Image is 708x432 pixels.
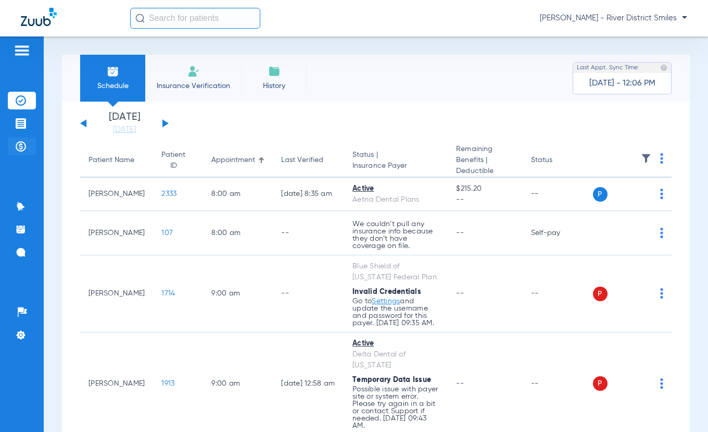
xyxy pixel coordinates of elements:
img: group-dot-blue.svg [660,288,663,299]
span: 107 [161,229,173,237]
th: Remaining Benefits | [448,144,522,178]
img: Schedule [107,65,119,78]
th: Status [523,144,593,178]
input: Search for patients [130,8,260,29]
a: [DATE] [93,125,156,135]
div: Patient ID [161,150,195,171]
div: Appointment [211,155,255,166]
div: Last Verified [281,155,323,166]
div: Last Verified [281,155,336,166]
td: 8:00 AM [203,211,273,255]
img: Zuub Logo [21,8,57,26]
span: -- [456,380,464,387]
img: Manual Insurance Verification [187,65,200,78]
td: [PERSON_NAME] [80,211,153,255]
span: $215.20 [456,183,514,194]
span: 2333 [161,190,176,198]
div: Delta Dental of [US_STATE] [352,349,439,371]
td: -- [273,211,344,255]
img: filter.svg [641,153,651,164]
span: History [249,81,299,91]
img: History [268,65,281,78]
li: [DATE] [93,112,156,135]
span: Temporary Data Issue [352,376,431,384]
div: Blue Shield of [US_STATE] Federal Plan [352,261,439,283]
span: P [593,287,608,301]
div: Active [352,183,439,194]
div: Active [352,338,439,349]
a: Settings [372,298,400,305]
span: Schedule [88,81,137,91]
span: -- [456,290,464,297]
img: Search Icon [135,14,145,23]
div: Patient ID [161,150,185,171]
td: [PERSON_NAME] [80,178,153,211]
div: Patient Name [88,155,134,166]
div: Aetna Dental Plans [352,194,439,205]
td: [PERSON_NAME] [80,255,153,332]
img: group-dot-blue.svg [660,153,663,164]
img: group-dot-blue.svg [660,378,663,389]
span: 1714 [161,290,175,297]
div: Appointment [211,155,264,166]
td: -- [523,178,593,211]
span: Insurance Verification [153,81,234,91]
img: group-dot-blue.svg [660,189,663,199]
p: Go to and update the username and password for this payer. [DATE] 09:35 AM. [352,298,439,327]
span: -- [456,229,464,237]
div: Patient Name [88,155,145,166]
th: Status | [344,144,448,178]
span: [DATE] - 12:06 PM [589,78,655,89]
span: Invalid Credentials [352,288,421,295]
span: P [593,376,608,391]
td: Self-pay [523,211,593,255]
span: [PERSON_NAME] - River District Smiles [540,13,687,23]
span: -- [456,194,514,205]
img: group-dot-blue.svg [660,228,663,238]
span: P [593,187,608,202]
td: 8:00 AM [203,178,273,211]
span: Deductible [456,166,514,177]
img: last sync help info [660,64,667,71]
span: 1913 [161,380,174,387]
span: Last Appt. Sync Time: [577,63,639,73]
td: -- [523,255,593,332]
td: [DATE] 8:35 AM [273,178,344,211]
td: -- [273,255,344,332]
img: hamburger-icon [14,44,30,57]
p: We couldn’t pull any insurance info because they don’t have coverage on file. [352,220,439,250]
td: 9:00 AM [203,255,273,332]
p: Possible issue with payer site or system error. Please try again in a bit or contact Support if n... [352,386,439,429]
span: Insurance Payer [352,161,439,171]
